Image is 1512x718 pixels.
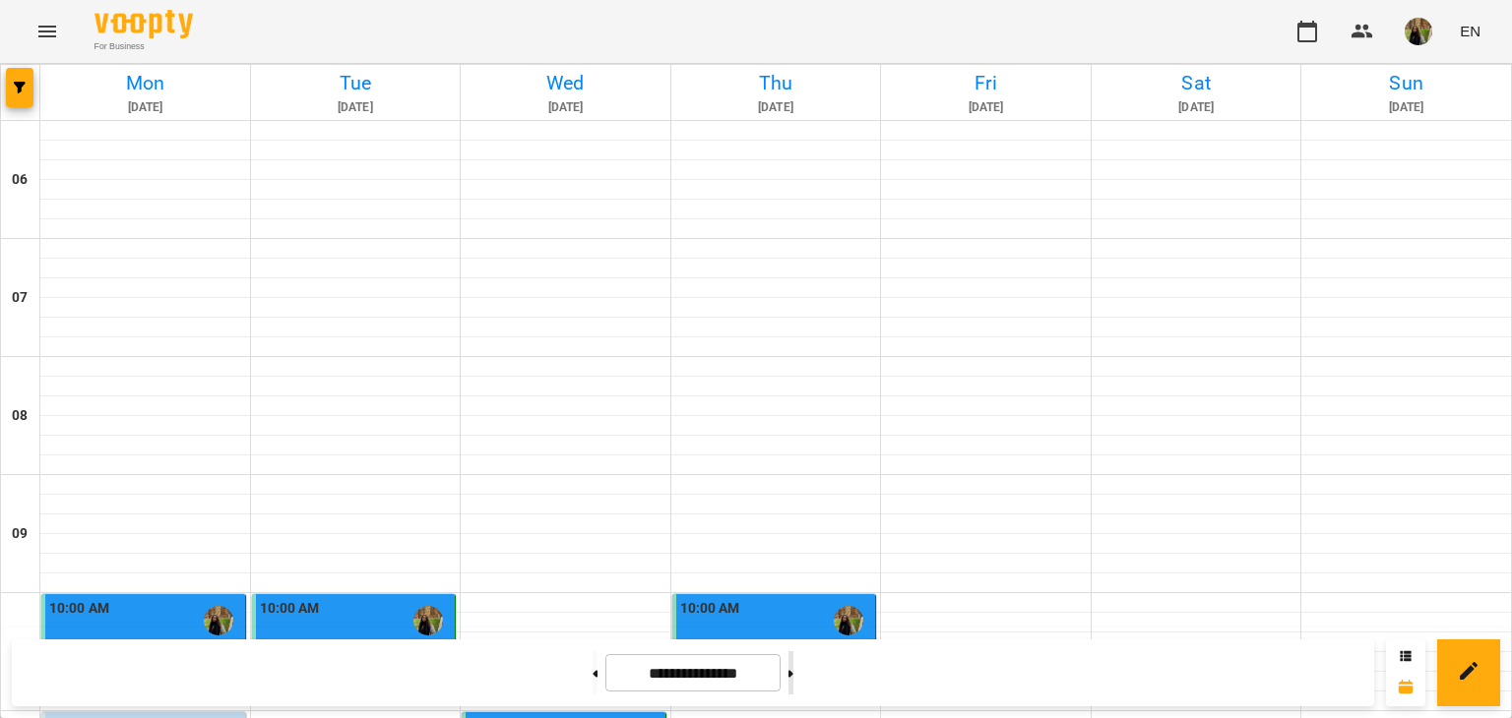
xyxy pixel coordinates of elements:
[1095,68,1298,98] h6: Sat
[12,523,28,545] h6: 09
[254,98,458,117] h6: [DATE]
[204,606,233,635] img: Власійчук Ольга Іванівна
[1460,21,1480,41] span: EN
[1095,98,1298,117] h6: [DATE]
[94,40,193,53] span: For Business
[49,598,109,620] label: 10:00 AM
[43,68,247,98] h6: Mon
[254,68,458,98] h6: Tue
[94,10,193,38] img: Voopty Logo
[834,606,863,635] img: Власійчук Ольга Іванівна
[1304,68,1508,98] h6: Sun
[464,68,667,98] h6: Wed
[12,169,28,191] h6: 06
[464,98,667,117] h6: [DATE]
[12,287,28,309] h6: 07
[674,98,878,117] h6: [DATE]
[1304,98,1508,117] h6: [DATE]
[1452,13,1488,49] button: EN
[674,68,878,98] h6: Thu
[884,68,1088,98] h6: Fri
[884,98,1088,117] h6: [DATE]
[260,598,320,620] label: 10:00 AM
[680,598,740,620] label: 10:00 AM
[24,8,71,55] button: Menu
[413,606,443,635] img: Власійчук Ольга Іванівна
[12,405,28,427] h6: 08
[43,98,247,117] h6: [DATE]
[1405,18,1432,45] img: 11bdc30bc38fc15eaf43a2d8c1dccd93.jpg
